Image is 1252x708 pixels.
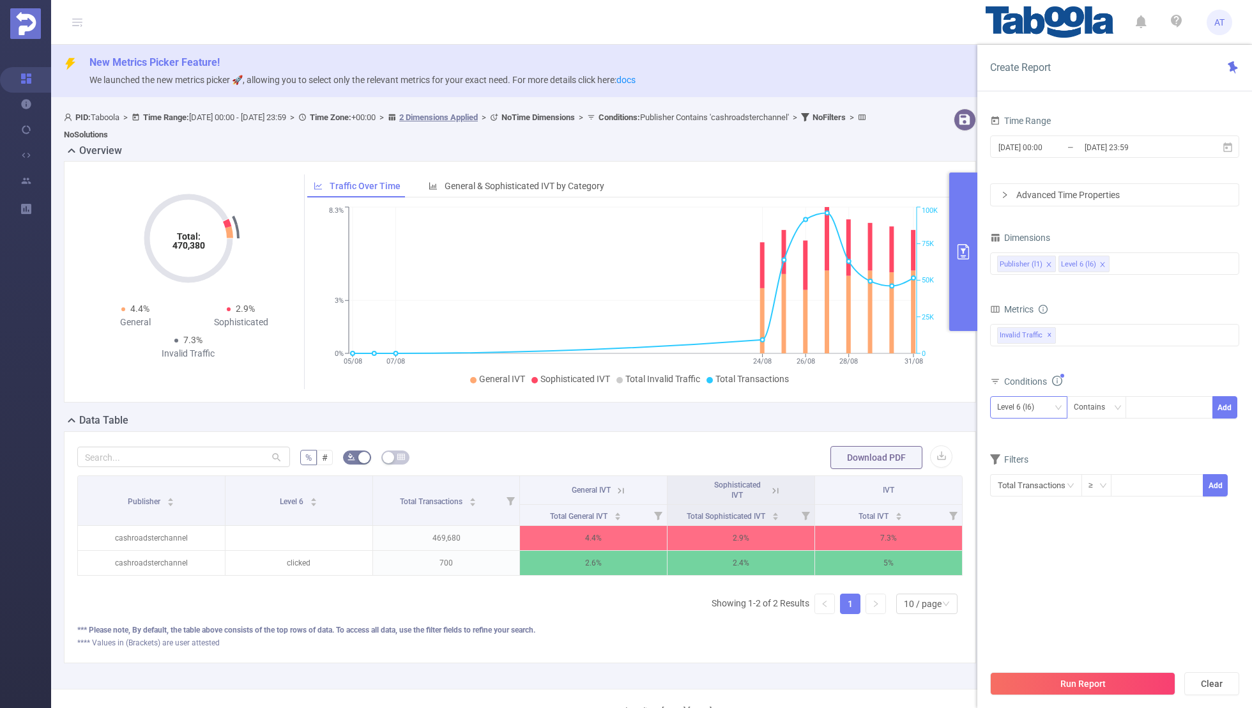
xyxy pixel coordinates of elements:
[322,452,328,463] span: #
[997,327,1056,344] span: Invalid Traffic
[895,515,902,519] i: icon: caret-down
[616,75,636,85] a: docs
[305,452,312,463] span: %
[1088,475,1102,496] div: ≥
[772,511,779,514] i: icon: caret-up
[922,350,926,358] tspan: 0
[167,496,174,504] div: Sort
[314,181,323,190] i: icon: line-chart
[335,296,344,305] tspan: 3%
[130,304,149,314] span: 4.4%
[990,61,1051,73] span: Create Report
[77,447,290,467] input: Search...
[550,512,609,521] span: Total General IVT
[649,505,667,525] i: Filter menu
[1046,261,1052,269] i: icon: close
[922,277,934,285] tspan: 50K
[445,181,604,191] span: General & Sophisticated IVT by Category
[997,397,1043,418] div: Level 6 (l6)
[540,374,610,384] span: Sophisticated IVT
[119,112,132,122] span: >
[386,357,405,366] tspan: 07/08
[469,496,476,500] i: icon: caret-up
[520,526,667,550] p: 4.4%
[310,496,317,504] div: Sort
[942,600,950,609] i: icon: down
[1001,191,1009,199] i: icon: right
[997,139,1101,156] input: Start date
[479,374,525,384] span: General IVT
[78,551,225,575] p: cashroadsterchannel
[82,316,188,329] div: General
[343,357,362,366] tspan: 05/08
[1212,396,1237,419] button: Add
[714,481,761,500] span: Sophisticated IVT
[183,335,202,345] span: 7.3%
[1214,10,1225,35] span: AT
[904,357,922,366] tspan: 31/08
[143,112,189,122] b: Time Range:
[64,113,75,121] i: icon: user
[922,240,934,248] tspan: 75K
[135,347,241,360] div: Invalid Traffic
[1083,139,1187,156] input: End date
[814,594,835,614] li: Previous Page
[79,413,128,428] h2: Data Table
[64,58,77,70] i: icon: thunderbolt
[772,511,779,518] div: Sort
[478,112,490,122] span: >
[373,551,520,575] p: 700
[329,207,344,215] tspan: 8.3%
[64,112,869,139] span: Taboola [DATE] 00:00 - [DATE] 23:59 +00:00
[128,497,162,506] span: Publisher
[78,526,225,550] p: cashroadsterchannel
[796,357,814,366] tspan: 26/08
[1000,256,1042,273] div: Publisher (l1)
[347,453,355,461] i: icon: bg-colors
[1184,672,1239,695] button: Clear
[846,112,858,122] span: >
[225,551,372,575] p: clicked
[753,357,772,366] tspan: 24/08
[280,497,305,506] span: Level 6
[10,8,41,39] img: Protected Media
[895,511,903,518] div: Sort
[990,304,1034,314] span: Metrics
[572,486,611,495] span: General IVT
[77,637,963,649] div: **** Values in (Brackets) are user attested
[64,130,108,139] b: No Solutions
[904,594,942,613] div: 10 / page
[335,350,344,358] tspan: 0%
[89,56,220,68] span: New Metrics Picker Feature!
[687,512,767,521] span: Total Sophisticated IVT
[188,316,294,329] div: Sophisticated
[310,496,317,500] i: icon: caret-up
[1203,474,1228,496] button: Add
[373,526,520,550] p: 469,680
[399,112,478,122] u: 2 Dimensions Applied
[469,501,476,505] i: icon: caret-down
[883,486,894,495] span: IVT
[520,551,667,575] p: 2.6%
[1061,256,1096,273] div: Level 6 (l6)
[330,181,401,191] span: Traffic Over Time
[668,526,814,550] p: 2.9%
[866,594,886,614] li: Next Page
[397,453,405,461] i: icon: table
[310,112,351,122] b: Time Zone:
[167,496,174,500] i: icon: caret-up
[895,511,902,514] i: icon: caret-up
[167,501,174,505] i: icon: caret-down
[990,116,1051,126] span: Time Range
[310,501,317,505] i: icon: caret-down
[990,233,1050,243] span: Dimensions
[599,112,789,122] span: Publisher Contains 'cashroadsterchannel'
[469,496,477,504] div: Sort
[997,256,1056,272] li: Publisher (l1)
[772,515,779,519] i: icon: caret-down
[991,184,1239,206] div: icon: rightAdvanced Time Properties
[872,600,880,608] i: icon: right
[575,112,587,122] span: >
[176,231,200,242] tspan: Total:
[839,357,858,366] tspan: 28/08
